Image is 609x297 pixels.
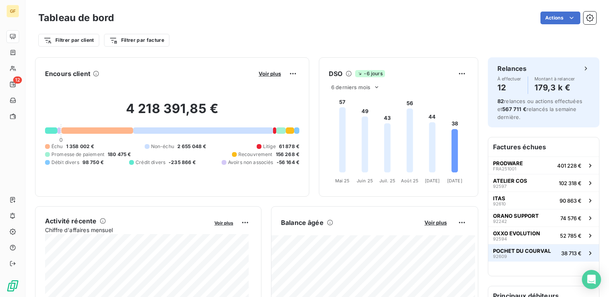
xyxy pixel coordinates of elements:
span: Recouvrement [238,151,273,158]
button: ORANO SUPPORT9224274 576 € [488,209,599,227]
tspan: Juil. 25 [379,178,395,184]
span: Non-échu [151,143,174,150]
button: Voir plus [256,70,283,77]
tspan: [DATE] [425,178,440,184]
tspan: Juin 25 [357,178,373,184]
button: Actions [540,12,580,24]
h6: Encours client [45,69,90,78]
span: 82 [497,98,504,104]
span: 92610 [493,201,506,206]
span: -6 jours [355,70,385,77]
button: ATELIER COS92597102 318 € [488,174,599,191]
tspan: [DATE] [447,178,462,184]
span: 38 713 € [561,250,581,256]
span: 98 750 € [83,159,104,166]
span: Échu [51,143,63,150]
span: 401 228 € [557,162,581,169]
span: 1 358 002 € [66,143,94,150]
span: 92609 [493,254,507,259]
span: Montant à relancer [534,76,575,81]
span: Débit divers [51,159,79,166]
h6: Balance âgée [281,218,324,227]
span: 92242 [493,219,507,224]
tspan: Mai 25 [335,178,350,184]
h4: 179,3 k € [534,81,575,94]
h3: Tableau de bord [38,11,114,25]
span: Litige [263,143,276,150]
h4: 12 [497,81,521,94]
span: -235 866 € [169,159,196,166]
button: POCHET DU COURVAL9260938 713 € [488,244,599,262]
span: 0 [59,137,63,143]
span: Voir plus [214,220,233,226]
span: 61 878 € [279,143,299,150]
span: Promesse de paiement [51,151,104,158]
span: Avoirs non associés [228,159,273,166]
span: PRODWARE [493,160,523,166]
span: Crédit divers [136,159,165,166]
span: Voir plus [259,70,281,77]
h6: DSO [329,69,342,78]
tspan: Août 25 [401,178,418,184]
span: 180 475 € [108,151,131,158]
span: ITAS [493,195,505,201]
span: 52 785 € [560,233,581,239]
img: Logo LeanPay [6,279,19,292]
span: -56 164 € [277,159,299,166]
button: ITAS9261090 863 € [488,191,599,209]
span: 92594 [493,236,507,241]
span: 156 268 € [276,151,299,158]
span: 12 [13,76,22,84]
span: Voir plus [424,219,447,226]
button: Voir plus [212,219,236,226]
div: GF [6,5,19,18]
h6: Factures échues [488,137,599,156]
h6: Activité récente [45,216,96,226]
span: 102 318 € [559,180,581,186]
span: 92597 [493,184,507,189]
span: À effectuer [497,76,521,81]
span: 90 863 € [560,197,581,204]
h6: Relances [497,64,526,73]
button: Voir plus [422,219,449,226]
button: OXXO EVOLUTION9259452 785 € [488,227,599,244]
span: relances ou actions effectuées et relancés la semaine dernière. [497,98,582,120]
button: PRODWAREFRA251001401 228 € [488,156,599,174]
span: FRA251001 [493,166,516,171]
span: ORANO SUPPORT [493,213,539,219]
span: POCHET DU COURVAL [493,248,551,254]
h2: 4 218 391,85 € [45,101,299,125]
span: Chiffre d'affaires mensuel [45,226,209,234]
button: Filtrer par client [38,34,99,47]
span: OXXO EVOLUTION [493,230,540,236]
span: 567 711 € [502,106,526,112]
span: 6 derniers mois [331,84,370,90]
span: 2 655 048 € [177,143,206,150]
div: Open Intercom Messenger [582,270,601,289]
button: Filtrer par facture [104,34,169,47]
span: 74 576 € [560,215,581,221]
span: ATELIER COS [493,178,527,184]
